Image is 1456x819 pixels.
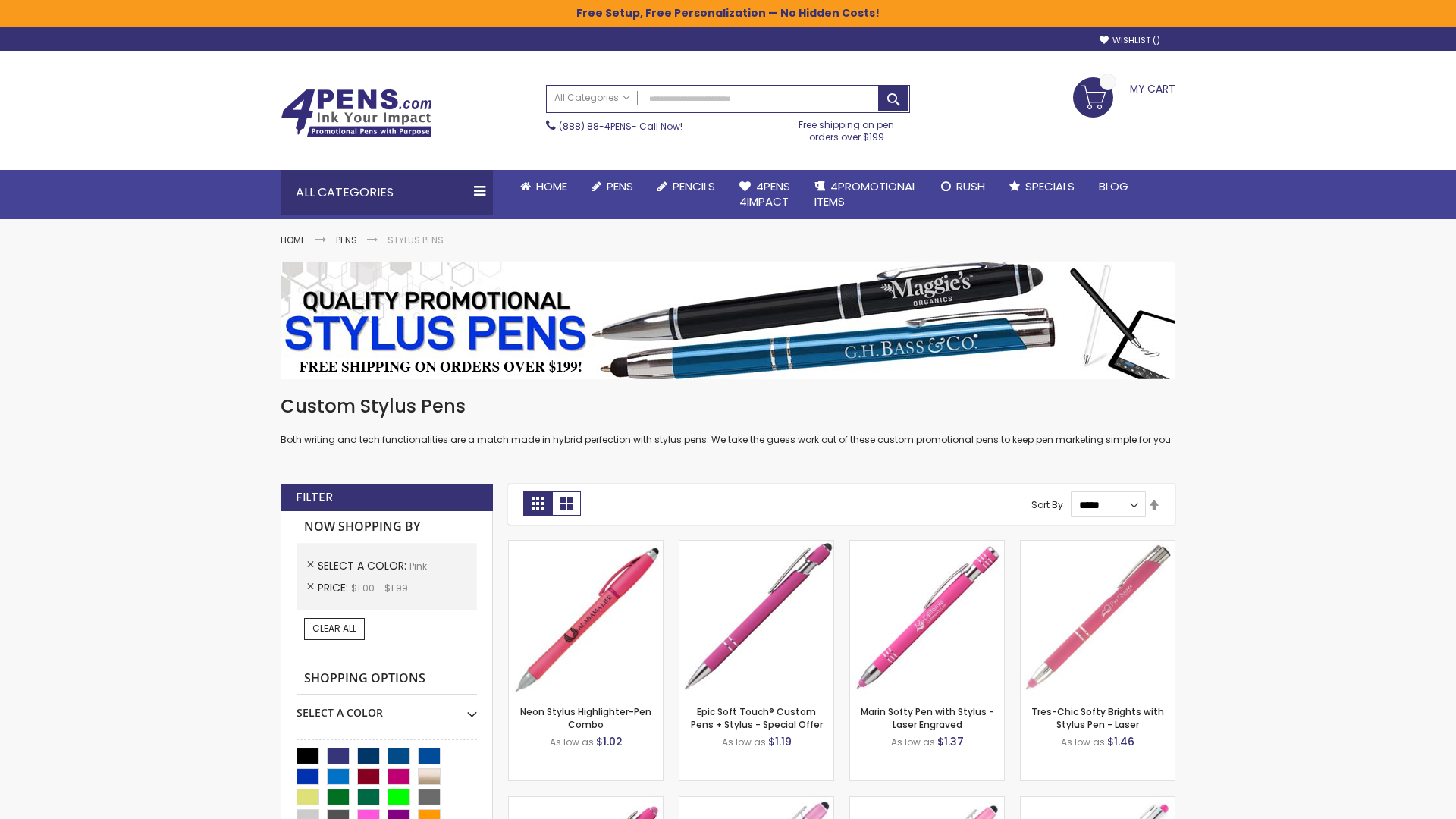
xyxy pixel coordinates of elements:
[297,511,477,543] strong: Now Shopping by
[304,618,365,639] a: Clear All
[509,540,663,553] a: Neon Stylus Highlighter-Pen Combo-Pink
[679,541,833,695] img: 4P-MS8B-Pink
[281,89,432,137] img: 4Pens Custom Pens and Promotional Products
[850,541,1004,695] img: Marin Softy Pen with Stylus - Laser Engraved-Pink
[768,734,792,749] span: $1.19
[281,394,1175,447] div: Both writing and tech functionalities are a match made in hybrid perfection with stylus pens. We ...
[607,178,633,194] span: Pens
[318,580,351,595] span: Price
[814,178,917,209] span: 4PROMOTIONAL ITEMS
[850,796,1004,809] a: Ellipse Stylus Pen - ColorJet-Pink
[1021,540,1175,553] a: Tres-Chic Softy Brights with Stylus Pen - Laser-Pink
[409,560,427,573] span: Pink
[722,736,766,748] span: As low as
[281,170,493,215] div: All Categories
[336,234,357,246] a: Pens
[691,705,823,730] a: Epic Soft Touch® Custom Pens + Stylus - Special Offer
[559,120,632,133] a: (888) 88-4PENS
[1100,35,1160,46] a: Wishlist
[508,170,579,203] a: Home
[956,178,985,194] span: Rush
[281,394,1175,419] h1: Custom Stylus Pens
[509,796,663,809] a: Ellipse Softy Brights with Stylus Pen - Laser-Pink
[997,170,1087,203] a: Specials
[1031,705,1164,730] a: Tres-Chic Softy Brights with Stylus Pen - Laser
[850,540,1004,553] a: Marin Softy Pen with Stylus - Laser Engraved-Pink
[1107,734,1134,749] span: $1.46
[1061,736,1105,748] span: As low as
[937,734,964,749] span: $1.37
[1021,541,1175,695] img: Tres-Chic Softy Brights with Stylus Pen - Laser-Pink
[645,170,727,203] a: Pencils
[509,541,663,695] img: Neon Stylus Highlighter-Pen Combo-Pink
[679,796,833,809] a: Ellipse Stylus Pen - LaserMax-Pink
[802,170,929,219] a: 4PROMOTIONALITEMS
[281,234,306,246] a: Home
[783,113,911,143] div: Free shipping on pen orders over $199
[296,489,333,506] strong: Filter
[559,120,682,133] span: - Call Now!
[520,705,651,730] a: Neon Stylus Highlighter-Pen Combo
[679,540,833,553] a: 4P-MS8B-Pink
[673,178,715,194] span: Pencils
[550,736,594,748] span: As low as
[318,558,409,573] span: Select A Color
[1099,178,1128,194] span: Blog
[536,178,567,194] span: Home
[388,234,444,246] strong: Stylus Pens
[929,170,997,203] a: Rush
[297,695,477,720] div: Select A Color
[351,582,408,595] span: $1.00 - $1.99
[727,170,802,219] a: 4Pens4impact
[297,663,477,695] strong: Shopping Options
[596,734,623,749] span: $1.02
[554,92,630,104] span: All Categories
[547,86,638,111] a: All Categories
[1025,178,1075,194] span: Specials
[1021,796,1175,809] a: Tres-Chic Softy with Stylus Top Pen - ColorJet-Pink
[579,170,645,203] a: Pens
[1087,170,1141,203] a: Blog
[312,622,356,635] span: Clear All
[523,491,552,516] strong: Grid
[281,262,1175,379] img: Stylus Pens
[1031,498,1063,511] label: Sort By
[739,178,790,209] span: 4Pens 4impact
[861,705,994,730] a: Marin Softy Pen with Stylus - Laser Engraved
[891,736,935,748] span: As low as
